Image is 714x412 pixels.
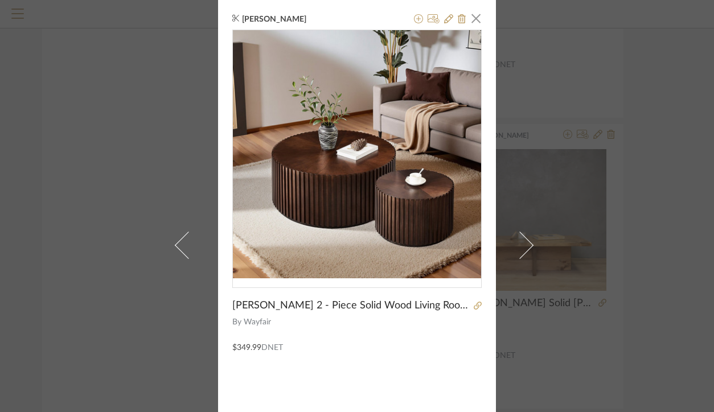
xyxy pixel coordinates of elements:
[261,344,283,352] span: DNET
[233,30,481,278] div: 0
[465,7,487,30] button: Close
[232,299,470,312] span: [PERSON_NAME] 2 - Piece Solid Wood Living Room Table Set
[244,316,482,328] span: Wayfair
[242,14,324,24] span: [PERSON_NAME]
[233,30,481,278] img: 9136b5da-9a21-4e17-881e-970572937609_436x436.jpg
[232,344,261,352] span: $349.99
[232,316,241,328] span: By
